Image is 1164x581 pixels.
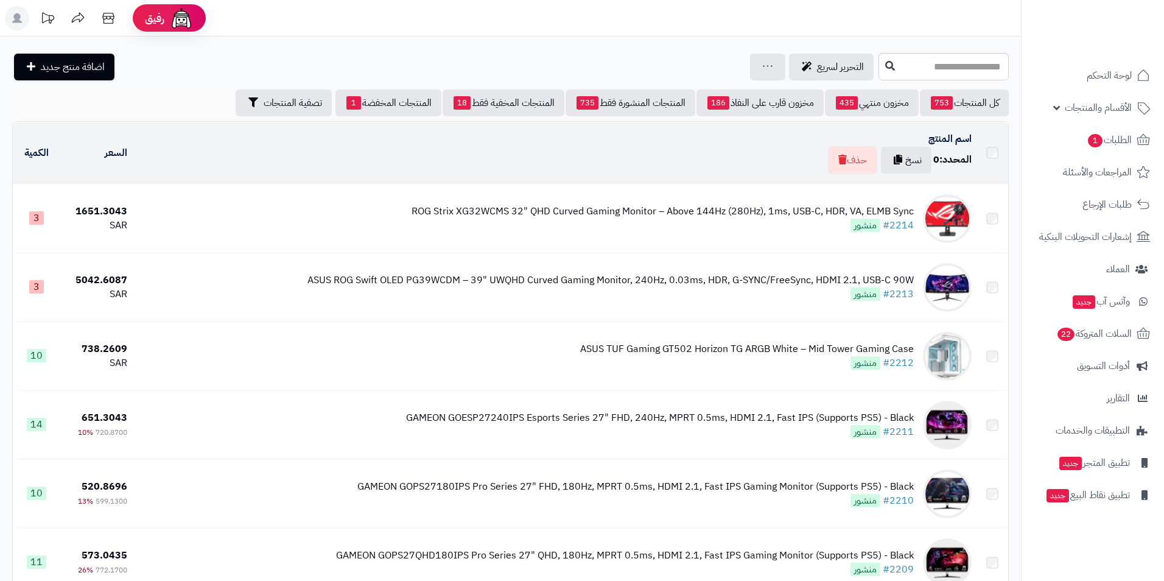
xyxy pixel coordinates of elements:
span: 1 [346,96,361,110]
span: 573.0435 [82,548,127,563]
div: GAMEON GOESP27240IPS Esports Series 27" FHD, 240Hz, MPRT 0.5ms, HDMI 2.1, Fast IPS (Supports PS5)... [406,411,914,425]
span: 520.8696 [82,479,127,494]
a: كل المنتجات753 [920,90,1009,116]
a: إشعارات التحويلات البنكية [1029,222,1157,252]
span: منشور [850,287,880,301]
span: تطبيق نقاط البيع [1045,487,1130,504]
a: #2212 [883,356,914,370]
button: نسخ [881,147,931,174]
span: 435 [836,96,858,110]
a: المنتجات المنشورة فقط735 [566,90,695,116]
span: وآتس آب [1071,293,1130,310]
span: منشور [850,563,880,576]
img: ASUS TUF Gaming GT502 Horizon TG ARGB White – Mid Tower Gaming Case [923,332,972,381]
span: جديد [1073,295,1095,309]
span: التحرير لسريع [817,60,864,74]
span: 772.1700 [96,565,127,576]
span: التقارير [1107,390,1130,407]
a: #2214 [883,218,914,233]
span: منشور [850,219,880,232]
span: التطبيقات والخدمات [1056,422,1130,439]
span: 3 [29,280,44,294]
a: الكمية [24,146,49,160]
span: 186 [707,96,729,110]
span: المراجعات والأسئلة [1063,164,1132,181]
div: GAMEON GOPS27QHD180IPS Pro Series 27" QHD, 180Hz, MPRT 0.5ms, HDMI 2.1, Fast IPS Gaming Monitor (... [336,549,914,563]
div: 1651.3043 [65,205,128,219]
span: اضافة منتج جديد [41,60,105,74]
span: منشور [850,425,880,438]
span: 1 [1088,134,1103,147]
a: الطلبات1 [1029,125,1157,155]
span: 0 [933,152,939,167]
span: 10 [27,349,46,362]
a: لوحة التحكم [1029,61,1157,90]
span: 10% [78,427,93,438]
span: جديد [1059,457,1082,470]
img: ASUS ROG Swift OLED PG39WCDM – 39" UWQHD Curved Gaming Monitor, 240Hz, 0.03ms, HDR, G-SYNC/FreeSy... [923,263,972,312]
a: العملاء [1029,255,1157,284]
a: تحديثات المنصة [32,6,63,33]
span: 735 [577,96,598,110]
span: إشعارات التحويلات البنكية [1039,228,1132,245]
span: الأقسام والمنتجات [1065,99,1132,116]
a: المراجعات والأسئلة [1029,158,1157,187]
a: التطبيقات والخدمات [1029,416,1157,445]
a: المنتجات المخفضة1 [335,90,441,116]
div: SAR [65,219,128,233]
span: منشور [850,356,880,370]
a: اضافة منتج جديد [14,54,114,80]
a: وآتس آبجديد [1029,287,1157,316]
img: ai-face.png [169,6,194,30]
a: التقارير [1029,384,1157,413]
a: مخزون منتهي435 [825,90,919,116]
span: 18 [454,96,471,110]
div: ROG Strix XG32WCMS 32" QHD Curved Gaming Monitor – Above 144Hz (280Hz), 1ms, USB-C, HDR, VA, ELMB... [412,205,914,219]
a: اسم المنتج [928,132,972,146]
img: GAMEON GOPS27180IPS Pro Series 27" FHD, 180Hz, MPRT 0.5ms, HDMI 2.1, Fast IPS Gaming Monitor (Sup... [923,470,972,518]
span: منشور [850,494,880,507]
span: 22 [1057,328,1075,341]
span: العملاء [1106,261,1130,278]
div: 5042.6087 [65,273,128,287]
span: رفيق [145,11,164,26]
a: مخزون قارب على النفاذ186 [696,90,824,116]
span: 13% [78,496,93,507]
span: 599.1300 [96,496,127,507]
span: 14 [27,418,46,431]
a: #2211 [883,424,914,439]
div: ASUS TUF Gaming GT502 Horizon TG ARGB White – Mid Tower Gaming Case [580,342,914,356]
span: لوحة التحكم [1087,67,1132,84]
span: أدوات التسويق [1077,357,1130,375]
a: تطبيق المتجرجديد [1029,448,1157,477]
span: السلات المتروكة [1056,325,1132,342]
a: المنتجات المخفية فقط18 [443,90,564,116]
a: #2213 [883,287,914,301]
span: الطلبات [1087,132,1132,149]
div: المحدد: [933,153,972,167]
span: 3 [29,211,44,225]
a: أدوات التسويق [1029,351,1157,381]
a: السلات المتروكة22 [1029,319,1157,348]
span: جديد [1047,489,1069,502]
span: 651.3043 [82,410,127,425]
div: GAMEON GOPS27180IPS Pro Series 27" FHD, 180Hz, MPRT 0.5ms, HDMI 2.1, Fast IPS Gaming Monitor (Sup... [357,480,914,494]
a: #2210 [883,493,914,508]
div: ASUS ROG Swift OLED PG39WCDM – 39" UWQHD Curved Gaming Monitor, 240Hz, 0.03ms, HDR, G-SYNC/FreeSy... [307,273,914,287]
span: تصفية المنتجات [264,96,322,110]
a: التحرير لسريع [789,54,874,80]
div: 738.2609 [65,342,128,356]
img: ROG Strix XG32WCMS 32" QHD Curved Gaming Monitor – Above 144Hz (280Hz), 1ms, USB-C, HDR, VA, ELMB... [923,194,972,243]
a: #2209 [883,562,914,577]
a: السعر [105,146,127,160]
span: 11 [27,555,46,569]
span: تطبيق المتجر [1058,454,1130,471]
img: GAMEON GOESP27240IPS Esports Series 27" FHD, 240Hz, MPRT 0.5ms, HDMI 2.1, Fast IPS (Supports PS5)... [923,401,972,449]
a: تطبيق نقاط البيعجديد [1029,481,1157,510]
button: تصفية المنتجات [236,90,332,116]
span: 720.8700 [96,427,127,438]
span: 753 [931,96,953,110]
span: طلبات الإرجاع [1082,196,1132,213]
div: SAR [65,356,128,370]
a: طلبات الإرجاع [1029,190,1157,219]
